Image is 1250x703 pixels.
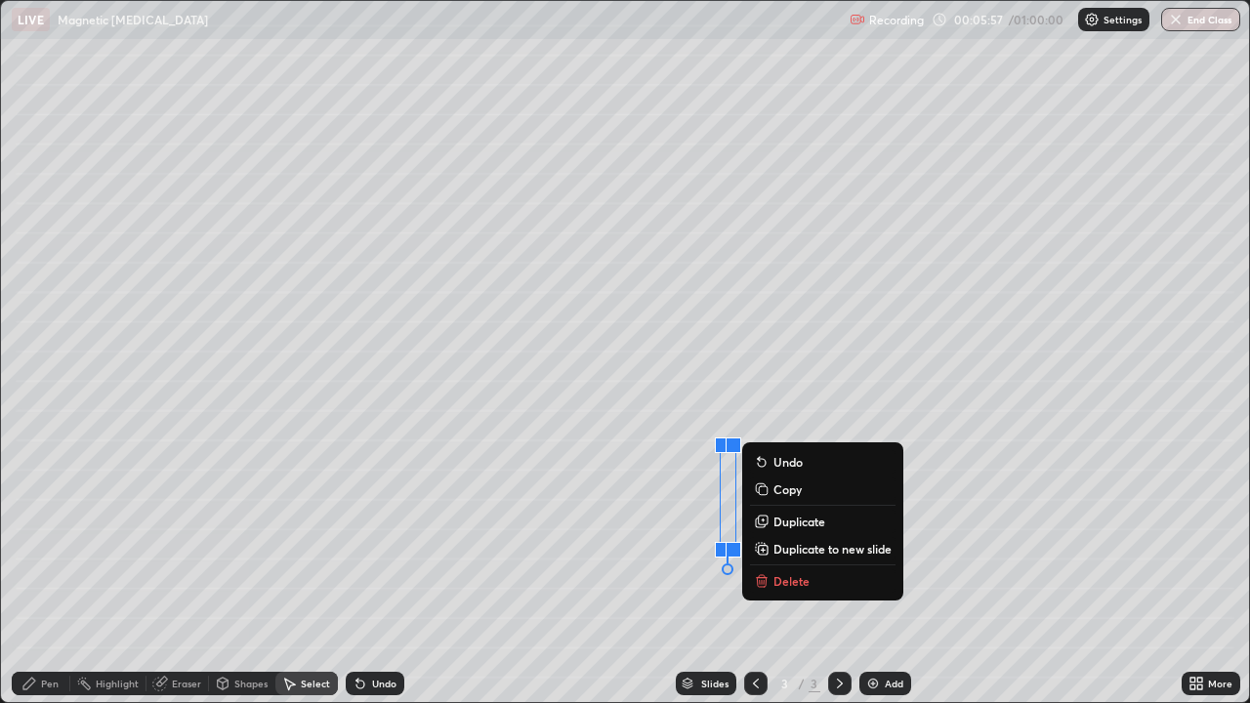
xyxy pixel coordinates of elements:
[773,454,803,470] p: Undo
[750,510,896,533] button: Duplicate
[1104,15,1142,24] p: Settings
[701,679,729,688] div: Slides
[58,12,208,27] p: Magnetic [MEDICAL_DATA]
[799,678,805,689] div: /
[773,481,802,497] p: Copy
[172,679,201,688] div: Eraser
[773,514,825,529] p: Duplicate
[750,477,896,501] button: Copy
[750,569,896,593] button: Delete
[750,537,896,560] button: Duplicate to new slide
[234,679,268,688] div: Shapes
[885,679,903,688] div: Add
[41,679,59,688] div: Pen
[865,676,881,691] img: add-slide-button
[750,450,896,474] button: Undo
[775,678,795,689] div: 3
[372,679,396,688] div: Undo
[773,541,892,557] p: Duplicate to new slide
[18,12,44,27] p: LIVE
[96,679,139,688] div: Highlight
[1084,12,1100,27] img: class-settings-icons
[1208,679,1232,688] div: More
[869,13,924,27] p: Recording
[1168,12,1184,27] img: end-class-cross
[809,675,820,692] div: 3
[1161,8,1240,31] button: End Class
[301,679,330,688] div: Select
[773,573,810,589] p: Delete
[850,12,865,27] img: recording.375f2c34.svg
